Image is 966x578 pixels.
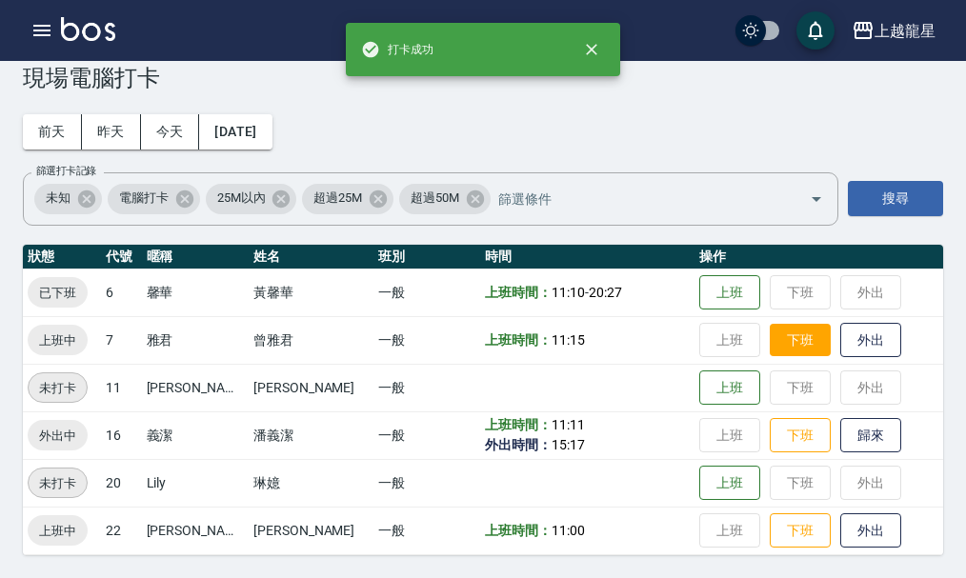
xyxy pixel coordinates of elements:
[23,245,101,269] th: 狀態
[249,459,373,507] td: 琳嬑
[840,418,901,453] button: 歸來
[589,285,622,300] span: 20:27
[28,283,88,303] span: 已下班
[373,507,480,554] td: 一般
[361,40,433,59] span: 打卡成功
[373,459,480,507] td: 一般
[142,459,249,507] td: Lily
[23,114,82,149] button: 前天
[249,507,373,554] td: [PERSON_NAME]
[699,275,760,310] button: 上班
[249,364,373,411] td: [PERSON_NAME]
[34,189,82,208] span: 未知
[28,330,88,350] span: 上班中
[770,513,831,548] button: 下班
[373,316,480,364] td: 一般
[373,269,480,316] td: 一般
[485,285,552,300] b: 上班時間：
[101,316,142,364] td: 7
[142,245,249,269] th: 暱稱
[552,332,585,348] span: 11:15
[699,370,760,406] button: 上班
[249,245,373,269] th: 姓名
[552,437,585,452] span: 15:17
[848,181,943,216] button: 搜尋
[101,269,142,316] td: 6
[199,114,272,149] button: [DATE]
[694,245,943,269] th: 操作
[796,11,835,50] button: save
[101,507,142,554] td: 22
[28,521,88,541] span: 上班中
[142,507,249,554] td: [PERSON_NAME]
[770,324,831,357] button: 下班
[571,29,613,70] button: close
[552,523,585,538] span: 11:00
[552,285,585,300] span: 11:10
[206,184,297,214] div: 25M以內
[302,184,393,214] div: 超過25M
[552,417,585,432] span: 11:11
[28,426,88,446] span: 外出中
[36,164,96,178] label: 篩選打卡記錄
[101,245,142,269] th: 代號
[34,184,102,214] div: 未知
[29,473,87,493] span: 未打卡
[101,364,142,411] td: 11
[61,17,115,41] img: Logo
[206,189,277,208] span: 25M以內
[485,417,552,432] b: 上班時間：
[101,411,142,459] td: 16
[801,184,832,214] button: Open
[875,19,936,43] div: 上越龍星
[23,65,943,91] h3: 現場電腦打卡
[101,459,142,507] td: 20
[141,114,200,149] button: 今天
[480,245,694,269] th: 時間
[844,11,943,50] button: 上越龍星
[249,411,373,459] td: 潘義潔
[29,378,87,398] span: 未打卡
[840,513,901,548] button: 外出
[373,245,480,269] th: 班別
[142,364,249,411] td: [PERSON_NAME]
[480,269,694,316] td: -
[485,437,552,452] b: 外出時間：
[142,316,249,364] td: 雅君
[399,189,471,208] span: 超過50M
[108,189,180,208] span: 電腦打卡
[840,323,901,358] button: 外出
[249,269,373,316] td: 黃馨華
[485,332,552,348] b: 上班時間：
[142,411,249,459] td: 義潔
[399,184,491,214] div: 超過50M
[493,182,776,215] input: 篩選條件
[485,523,552,538] b: 上班時間：
[373,364,480,411] td: 一般
[108,184,200,214] div: 電腦打卡
[373,411,480,459] td: 一般
[302,189,373,208] span: 超過25M
[699,466,760,501] button: 上班
[82,114,141,149] button: 昨天
[770,418,831,453] button: 下班
[142,269,249,316] td: 馨華
[249,316,373,364] td: 曾雅君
